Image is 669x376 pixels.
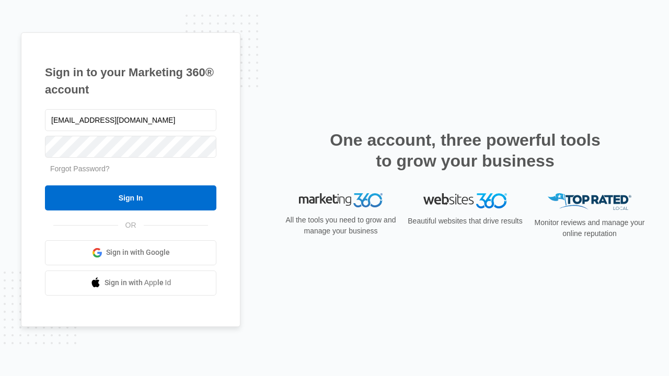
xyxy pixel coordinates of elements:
[531,217,648,239] p: Monitor reviews and manage your online reputation
[327,130,604,171] h2: One account, three powerful tools to grow your business
[423,193,507,208] img: Websites 360
[299,193,383,208] img: Marketing 360
[45,240,216,265] a: Sign in with Google
[282,215,399,237] p: All the tools you need to grow and manage your business
[45,271,216,296] a: Sign in with Apple Id
[45,185,216,210] input: Sign In
[118,220,144,231] span: OR
[50,164,110,173] a: Forgot Password?
[105,277,171,288] span: Sign in with Apple Id
[548,193,631,210] img: Top Rated Local
[45,64,216,98] h1: Sign in to your Marketing 360® account
[106,247,170,258] span: Sign in with Google
[45,109,216,131] input: Email
[407,216,524,227] p: Beautiful websites that drive results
